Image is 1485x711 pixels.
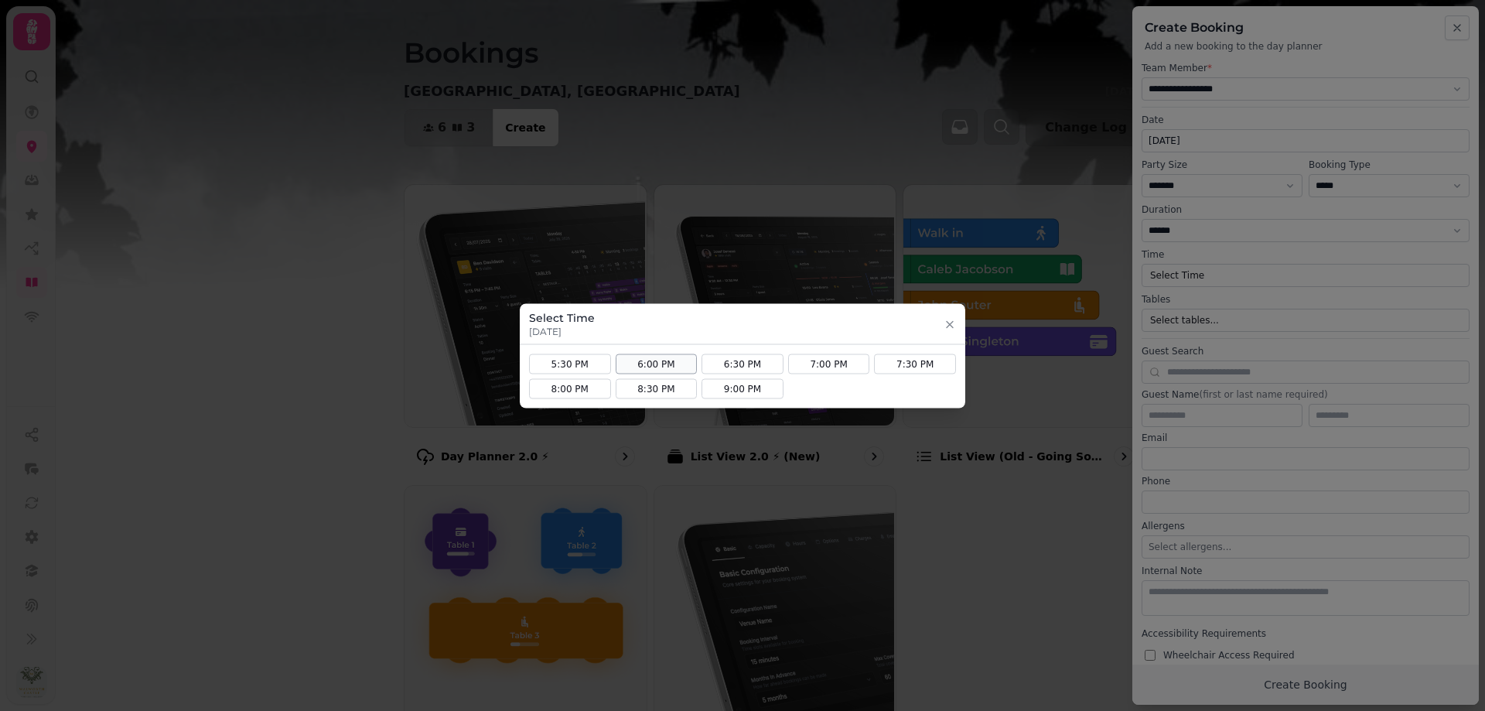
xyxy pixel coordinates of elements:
h3: Select Time [529,309,595,325]
button: 9:00 PM [702,378,783,398]
button: 7:30 PM [874,354,956,374]
button: 5:30 PM [529,354,611,374]
button: 8:30 PM [616,378,698,398]
p: [DATE] [529,325,595,337]
button: 8:00 PM [529,378,611,398]
button: 6:00 PM [616,354,698,374]
button: 7:00 PM [788,354,870,374]
button: 6:30 PM [702,354,783,374]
